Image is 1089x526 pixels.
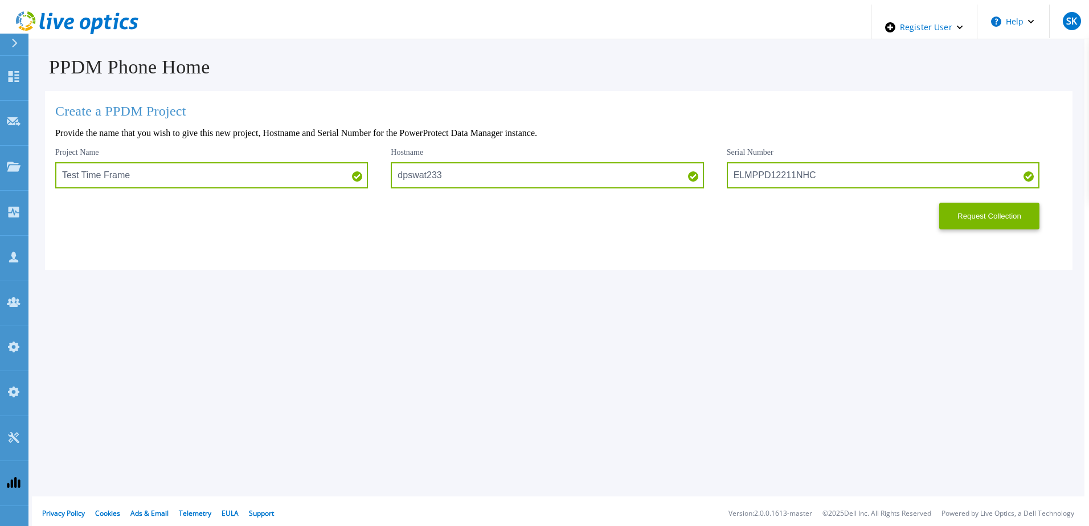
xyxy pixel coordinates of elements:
div: Register User [871,5,977,50]
a: Telemetry [179,508,211,518]
label: Hostname [391,149,423,157]
input: Enter Project Name [55,162,368,188]
a: EULA [222,508,239,518]
a: Privacy Policy [42,508,85,518]
p: Provide the name that you wish to give this new project, Hostname and Serial Number for the Power... [55,128,1062,138]
h1: PPDM Phone Home [33,56,1084,78]
button: Help [977,5,1049,39]
input: Enter Hostname [391,162,703,188]
a: Ads & Email [130,508,169,518]
li: Version: 2.0.0.1613-master [728,510,812,517]
input: Enter Serial Number [727,162,1039,188]
li: © 2025 Dell Inc. All Rights Reserved [822,510,931,517]
button: Request Collection [939,203,1039,229]
a: Support [249,508,274,518]
a: Cookies [95,508,120,518]
li: Powered by Live Optics, a Dell Technology [941,510,1074,517]
span: SK [1066,17,1077,26]
label: Serial Number [727,149,773,157]
h1: Create a PPDM Project [55,104,1062,119]
label: Project Name [55,149,99,157]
